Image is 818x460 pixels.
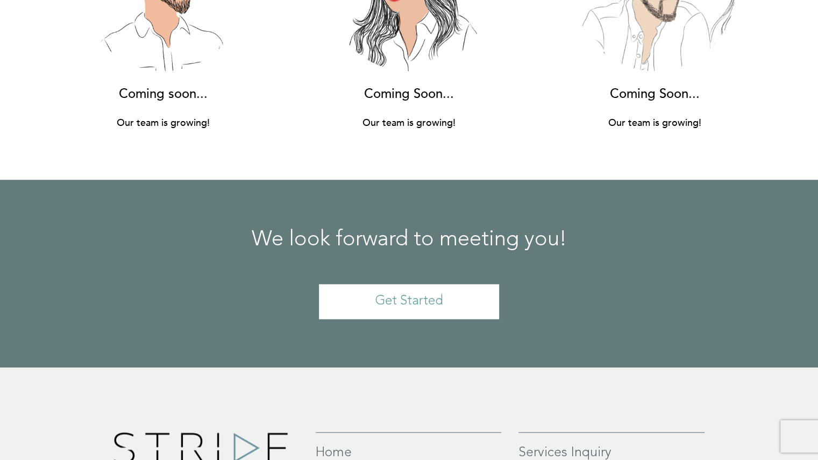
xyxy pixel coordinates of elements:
a: Get Started [319,284,499,319]
h4: Our team is growing! [540,118,770,129]
h3: Coming soon... [49,87,279,101]
h3: Coming Soon... [540,87,770,101]
h4: Our team is growing! [49,118,279,129]
h3: Coming Soon... [294,87,524,101]
h2: We look forward to meeting you! [49,228,770,252]
h4: Our team is growing! [294,118,524,129]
